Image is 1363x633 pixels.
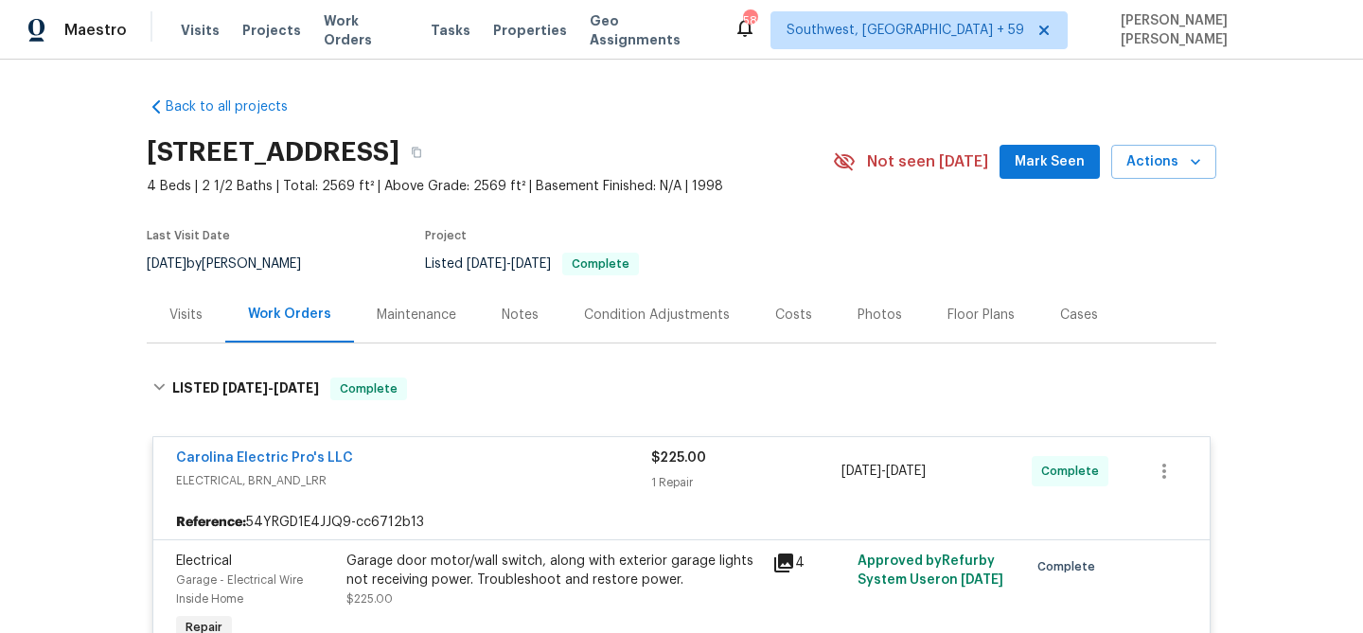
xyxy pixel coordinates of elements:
[324,11,408,49] span: Work Orders
[1041,462,1106,481] span: Complete
[147,359,1216,419] div: LISTED [DATE]-[DATE]Complete
[64,21,127,40] span: Maestro
[858,306,902,325] div: Photos
[425,230,467,241] span: Project
[858,554,1003,587] span: Approved by Refurby System User on
[1126,150,1201,174] span: Actions
[147,257,186,271] span: [DATE]
[377,306,456,325] div: Maintenance
[511,257,551,271] span: [DATE]
[502,306,539,325] div: Notes
[248,305,331,324] div: Work Orders
[743,11,756,30] div: 581
[222,381,268,395] span: [DATE]
[493,21,567,40] span: Properties
[346,593,393,605] span: $225.00
[961,573,1003,587] span: [DATE]
[772,552,846,574] div: 4
[467,257,551,271] span: -
[169,306,203,325] div: Visits
[867,152,988,171] span: Not seen [DATE]
[176,554,232,568] span: Electrical
[147,253,324,275] div: by [PERSON_NAME]
[147,143,399,162] h2: [STREET_ADDRESS]
[242,21,301,40] span: Projects
[584,306,730,325] div: Condition Adjustments
[841,465,881,478] span: [DATE]
[176,574,303,605] span: Garage - Electrical Wire Inside Home
[153,505,1210,539] div: 54YRGD1E4JJQ9-cc6712b13
[841,462,926,481] span: -
[651,451,706,465] span: $225.00
[147,97,328,116] a: Back to all projects
[467,257,506,271] span: [DATE]
[176,451,353,465] a: Carolina Electric Pro's LLC
[947,306,1015,325] div: Floor Plans
[431,24,470,37] span: Tasks
[147,230,230,241] span: Last Visit Date
[1000,145,1100,180] button: Mark Seen
[1037,557,1103,576] span: Complete
[1015,150,1085,174] span: Mark Seen
[274,381,319,395] span: [DATE]
[181,21,220,40] span: Visits
[222,381,319,395] span: -
[1113,11,1335,49] span: [PERSON_NAME] [PERSON_NAME]
[176,471,651,490] span: ELECTRICAL, BRN_AND_LRR
[172,378,319,400] h6: LISTED
[590,11,711,49] span: Geo Assignments
[147,177,833,196] span: 4 Beds | 2 1/2 Baths | Total: 2569 ft² | Above Grade: 2569 ft² | Basement Finished: N/A | 1998
[886,465,926,478] span: [DATE]
[399,135,434,169] button: Copy Address
[775,306,812,325] div: Costs
[787,21,1024,40] span: Southwest, [GEOGRAPHIC_DATA] + 59
[176,513,246,532] b: Reference:
[1060,306,1098,325] div: Cases
[564,258,637,270] span: Complete
[346,552,761,589] div: Garage door motor/wall switch, along with exterior garage lights not receiving power. Troubleshoo...
[332,379,405,398] span: Complete
[425,257,639,271] span: Listed
[1111,145,1216,180] button: Actions
[651,473,841,492] div: 1 Repair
